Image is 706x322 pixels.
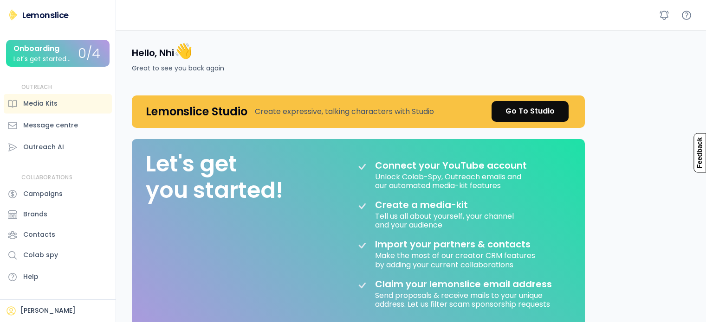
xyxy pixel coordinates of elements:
[13,44,59,53] div: Onboarding
[375,250,537,269] div: Make the most of our creator CRM features by adding your current collaborations
[7,9,19,20] img: Lemonslice
[375,290,561,309] div: Send proposals & receive mails to your unique address. Let us filter scam sponsorship requests
[492,101,569,122] a: Go To Studio
[375,199,491,210] div: Create a media-kit
[20,306,76,316] div: [PERSON_NAME]
[23,209,47,219] div: Brands
[22,9,69,21] div: Lemonslice
[23,189,63,199] div: Campaigns
[13,56,71,63] div: Let's get started...
[23,230,55,240] div: Contacts
[375,278,552,290] div: Claim your lemonslice email address
[78,47,100,61] div: 0/4
[255,106,434,117] div: Create expressive, talking characters with Studio
[132,41,193,61] h4: Hello, Nhi
[23,120,78,130] div: Message centre
[21,83,52,91] div: OUTREACH
[146,104,247,119] h4: Lemonslice Studio
[23,99,58,108] div: Media Kits
[375,171,523,190] div: Unlock Colab-Spy, Outreach emails and our automated media-kit features
[21,174,72,182] div: COLLABORATIONS
[375,210,516,229] div: Tell us all about yourself, your channel and your audience
[23,272,39,282] div: Help
[375,160,527,171] div: Connect your YouTube account
[146,151,283,204] div: Let's get you started!
[132,63,224,73] div: Great to see you back again
[23,142,64,152] div: Outreach AI
[23,250,58,260] div: Colab spy
[174,40,193,61] font: 👋
[375,239,531,250] div: Import your partners & contacts
[505,106,555,117] div: Go To Studio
